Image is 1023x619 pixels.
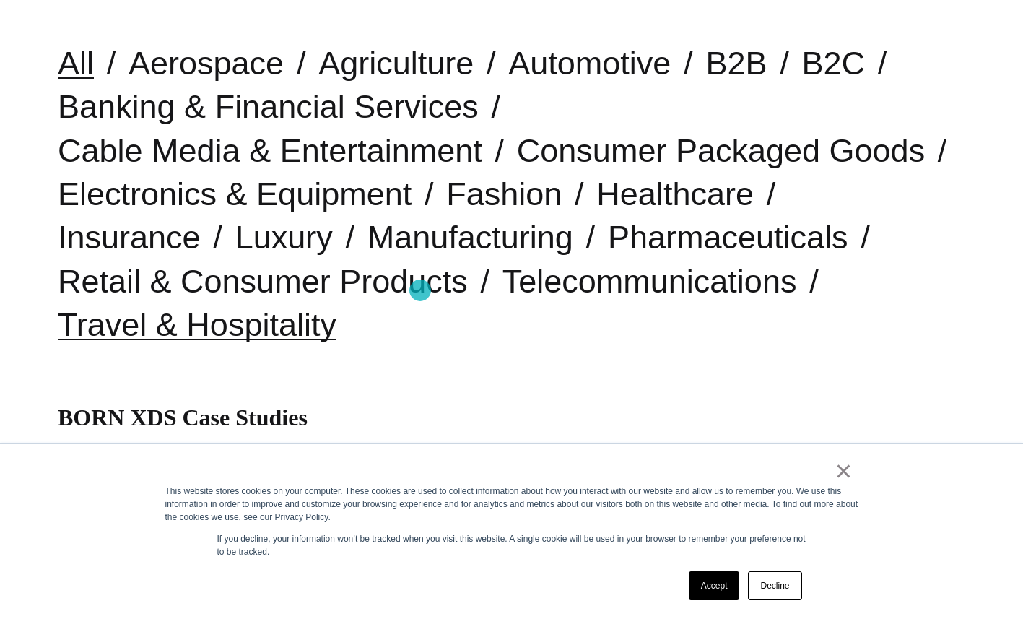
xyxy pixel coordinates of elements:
p: If you decline, your information won’t be tracked when you visit this website. A single cookie wi... [217,532,806,558]
h1: BORN XDS Case Studies [58,404,965,431]
a: Luxury [235,219,333,256]
a: Cable Media & Entertainment [58,132,482,169]
a: Decline [748,571,801,600]
div: This website stores cookies on your computer. These cookies are used to collect information about... [165,485,858,524]
a: Consumer Packaged Goods [517,132,925,169]
a: Insurance [58,219,201,256]
a: All [58,45,94,82]
a: Fashion [446,176,562,212]
a: B2C [801,45,865,82]
a: Agriculture [318,45,474,82]
a: Banking & Financial Services [58,88,479,125]
a: Telecommunications [502,263,797,300]
a: Healthcare [596,176,754,212]
a: Travel & Hospitality [58,306,336,343]
a: B2B [705,45,767,82]
a: Retail & Consumer Products [58,263,468,300]
a: Manufacturing [367,219,573,256]
a: Aerospace [129,45,284,82]
a: Electronics & Equipment [58,176,412,212]
a: Automotive [508,45,671,82]
a: × [835,464,853,477]
a: Accept [689,571,740,600]
a: Pharmaceuticals [608,219,848,256]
